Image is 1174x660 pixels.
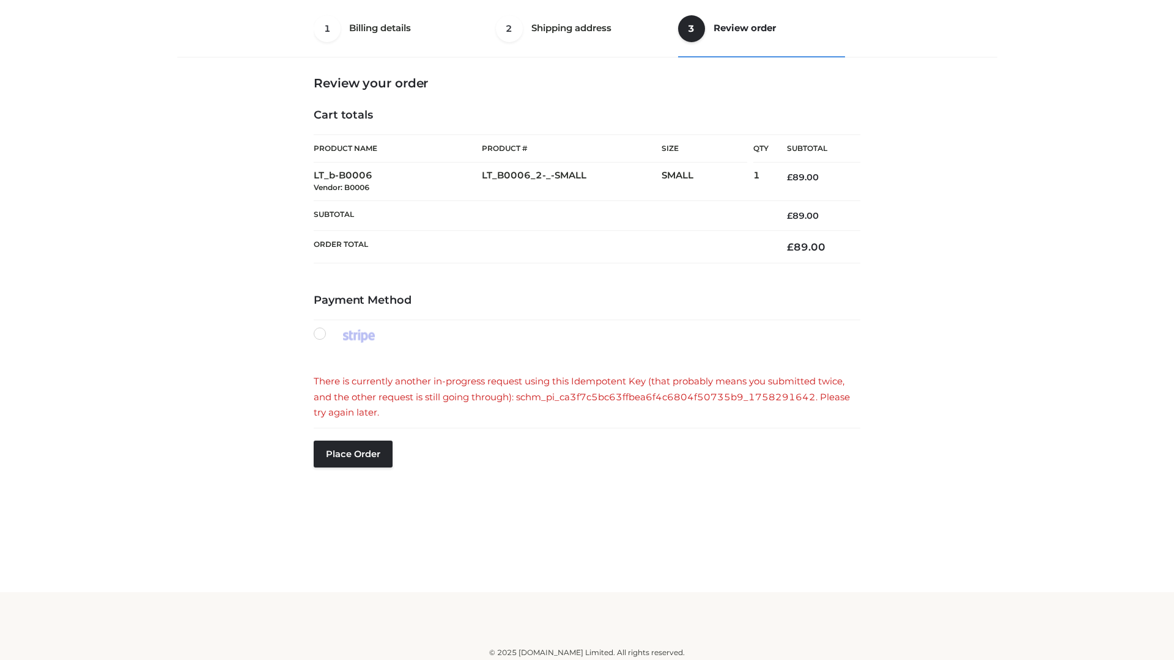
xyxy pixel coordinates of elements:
span: £ [787,172,792,183]
td: LT_b-B0006 [314,163,482,201]
span: £ [787,210,792,221]
span: £ [787,241,794,253]
th: Size [662,135,747,163]
bdi: 89.00 [787,172,819,183]
th: Qty [753,134,769,163]
button: Place order [314,441,393,468]
td: LT_B0006_2-_-SMALL [482,163,662,201]
th: Product # [482,134,662,163]
div: There is currently another in-progress request using this Idempotent Key (that probably means you... [314,373,860,420]
bdi: 89.00 [787,241,825,253]
bdi: 89.00 [787,210,819,221]
th: Order Total [314,231,769,263]
div: © 2025 [DOMAIN_NAME] Limited. All rights reserved. [182,647,992,659]
h4: Payment Method [314,294,860,307]
h4: Cart totals [314,109,860,122]
td: 1 [753,163,769,201]
th: Product Name [314,134,482,163]
td: SMALL [662,163,753,201]
th: Subtotal [314,200,769,230]
small: Vendor: B0006 [314,183,369,192]
h3: Review your order [314,76,860,90]
th: Subtotal [769,135,860,163]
